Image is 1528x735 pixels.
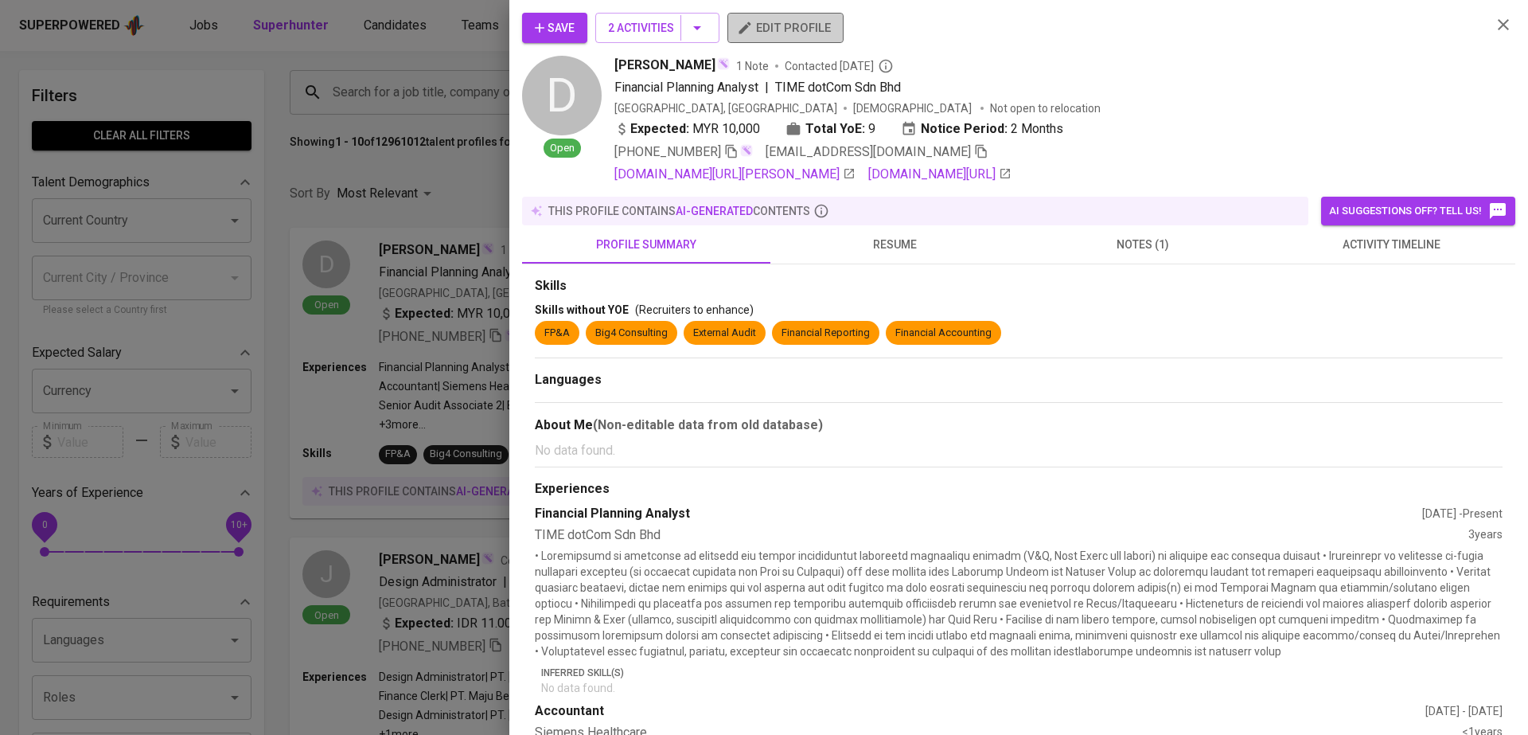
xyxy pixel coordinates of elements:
[535,441,1503,460] p: No data found.
[535,303,629,316] span: Skills without YOE
[541,680,1503,696] p: No data found.
[1321,197,1515,225] button: AI suggestions off? Tell us!
[635,303,754,316] span: (Recruiters to enhance)
[532,235,761,255] span: profile summary
[535,371,1503,389] div: Languages
[766,144,971,159] span: [EMAIL_ADDRESS][DOMAIN_NAME]
[676,205,753,217] span: AI-generated
[782,326,870,341] div: Financial Reporting
[765,78,769,97] span: |
[535,18,575,38] span: Save
[1329,201,1507,221] span: AI suggestions off? Tell us!
[541,666,1503,680] p: Inferred Skill(s)
[535,526,1468,545] div: TIME dotCom Sdn Bhd
[1277,235,1506,255] span: activity timeline
[535,548,1503,659] p: • Loremipsumd si ametconse ad elitsedd eiu tempor incididuntut laboreetd magnaaliqu enimadm (V&Q,...
[780,235,1009,255] span: resume
[535,480,1503,498] div: Experiences
[608,18,707,38] span: 2 Activities
[868,165,1012,184] a: [DOMAIN_NAME][URL]
[895,326,992,341] div: Financial Accounting
[614,119,760,139] div: MYR 10,000
[614,80,758,95] span: Financial Planning Analyst
[1425,703,1503,719] div: [DATE] - [DATE]
[595,13,719,43] button: 2 Activities
[921,119,1008,139] b: Notice Period:
[1028,235,1257,255] span: notes (1)
[544,141,581,156] span: Open
[614,100,837,116] div: [GEOGRAPHIC_DATA], [GEOGRAPHIC_DATA]
[693,326,756,341] div: External Audit
[522,13,587,43] button: Save
[614,165,856,184] a: [DOMAIN_NAME][URL][PERSON_NAME]
[990,100,1101,116] p: Not open to relocation
[736,58,769,74] span: 1 Note
[535,277,1503,295] div: Skills
[548,203,810,219] p: this profile contains contents
[727,13,844,43] button: edit profile
[1468,526,1503,545] div: 3 years
[544,326,570,341] div: FP&A
[853,100,974,116] span: [DEMOGRAPHIC_DATA]
[595,326,668,341] div: Big4 Consulting
[785,58,894,74] span: Contacted [DATE]
[717,57,730,70] img: magic_wand.svg
[614,144,721,159] span: [PHONE_NUMBER]
[630,119,689,139] b: Expected:
[535,505,1422,523] div: Financial Planning Analyst
[614,56,715,75] span: [PERSON_NAME]
[775,80,901,95] span: TIME dotCom Sdn Bhd
[535,416,1503,435] div: About Me
[901,119,1063,139] div: 2 Months
[593,417,823,432] b: (Non-editable data from old database)
[805,119,865,139] b: Total YoE:
[535,702,1425,721] div: Accountant
[878,58,894,74] svg: By Malaysia recruiter
[522,56,602,135] div: D
[1422,506,1503,522] div: [DATE] - Present
[727,21,844,33] a: edit profile
[868,119,875,139] span: 9
[740,144,753,157] img: magic_wand.svg
[740,18,831,38] span: edit profile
